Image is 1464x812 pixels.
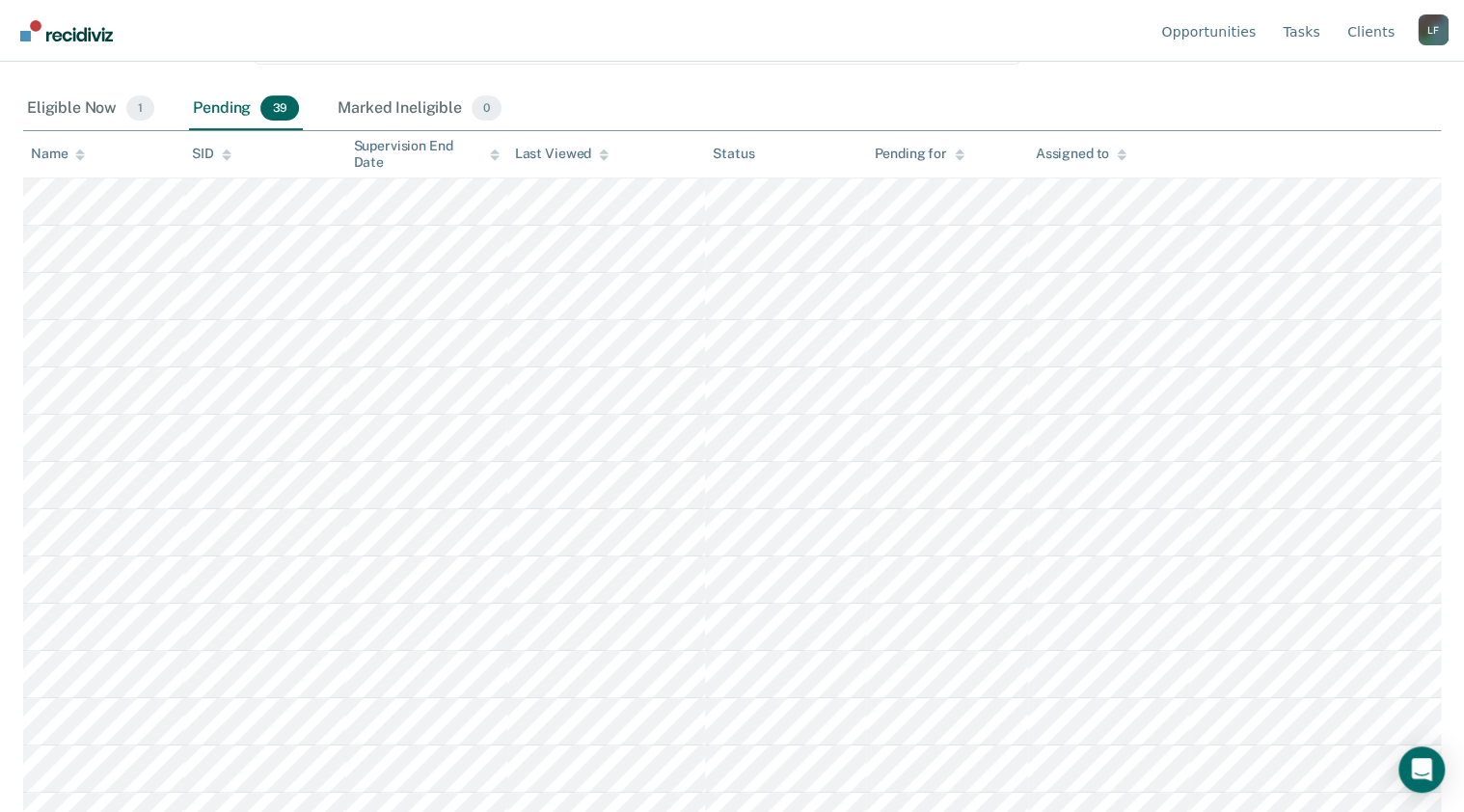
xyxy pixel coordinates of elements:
[260,95,299,121] span: 39
[713,146,754,162] div: Status
[23,88,158,130] div: Eligible Now1
[126,95,154,121] span: 1
[31,146,85,162] div: Name
[192,146,231,162] div: SID
[1418,14,1449,45] div: L F
[353,138,499,171] div: Supervision End Date
[189,88,303,130] div: Pending39
[20,20,113,41] img: Recidiviz
[1036,146,1126,162] div: Assigned to
[515,146,609,162] div: Last Viewed
[874,146,963,162] div: Pending for
[334,88,505,130] div: Marked Ineligible0
[1398,746,1445,793] div: Open Intercom Messenger
[472,95,502,121] span: 0
[1418,14,1449,45] button: Profile dropdown button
